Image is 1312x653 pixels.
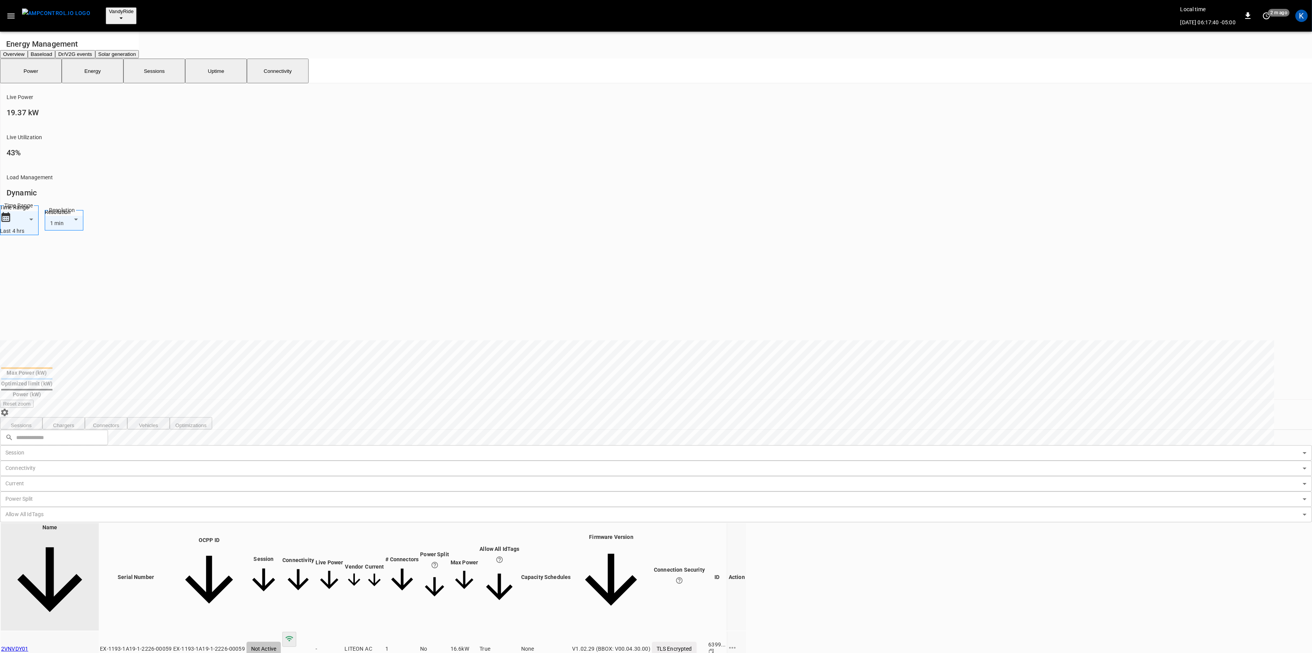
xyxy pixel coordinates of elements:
th: Action [727,523,746,631]
button: Baseload [28,50,56,58]
button: Dr/V2G events [55,50,95,58]
th: Capacity Schedules [521,523,571,631]
span: Name [1,524,98,629]
button: VandyRide [106,7,137,24]
button: Sessions [123,59,185,83]
img: ampcontrol.io logo [22,8,90,18]
div: profile-icon [1295,10,1308,22]
span: Session [247,556,281,599]
button: Uptime [185,59,247,83]
p: Load Management [7,173,1287,181]
span: # Connectors [386,556,419,597]
span: Connectivity [282,557,314,597]
p: None [521,645,571,653]
span: Power Split [420,551,449,603]
span: Vendor [345,564,364,591]
th: ID [708,523,726,631]
label: Resolution [45,208,83,216]
span: Firmware Version [572,534,650,620]
button: Energy [62,59,123,83]
span: VandyRide [109,8,133,14]
span: Current [365,564,384,591]
a: 2VNVDY01 [1,646,28,652]
button: Connectivity [247,59,309,83]
button: Solar generation [95,50,139,58]
p: Local time [1180,5,1236,13]
span: Allow All IdTags [480,546,519,608]
span: Max Power [451,559,478,595]
button: set refresh interval [1260,10,1273,22]
p: Live Utilization [7,133,1287,141]
h6: 43% [7,146,1287,159]
th: Serial Number [100,523,172,631]
span: 2 m ago [1268,9,1290,17]
span: OCPP ID [173,537,245,617]
div: 1 min [45,216,101,231]
h6: Dynamic [7,187,1287,199]
p: [DATE] 06:17:40 -05:00 [1180,19,1236,26]
h6: 19.37 kW [7,106,1287,119]
div: Connection Security [652,566,707,588]
p: Live Power [7,93,1287,101]
span: Live Power [316,559,343,595]
div: 6399 ... [708,641,726,648]
button: menu [19,6,93,25]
